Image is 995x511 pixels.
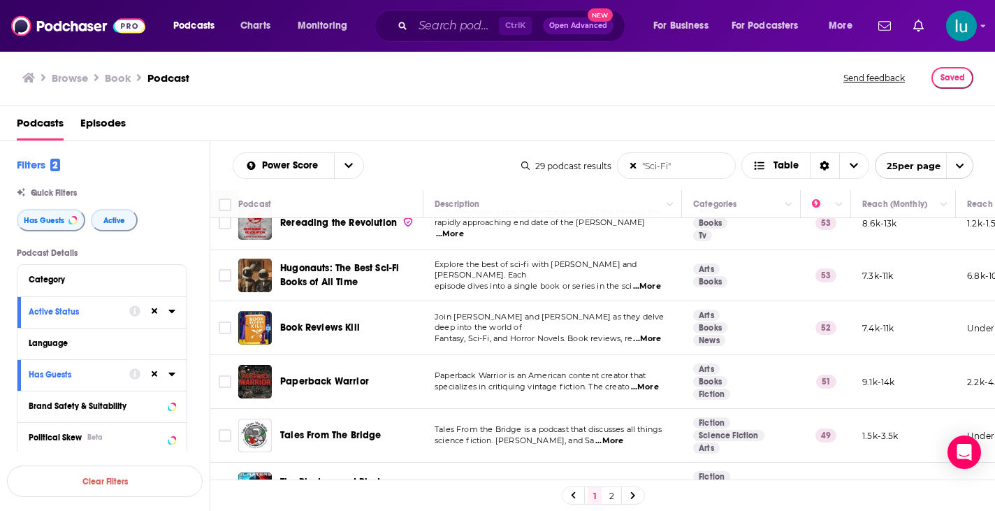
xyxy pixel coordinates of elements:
span: Paperback Warrior is an American content creator that [435,370,646,380]
span: Ctrl K [499,17,532,35]
div: Description [435,196,479,213]
span: Book Reviews Kill [280,322,360,333]
button: Open AdvancedNew [543,17,613,34]
button: Column Actions [662,196,678,213]
h1: Book [105,71,131,85]
a: Show notifications dropdown [873,14,896,38]
a: Book Reviews Kill [238,311,272,345]
button: open menu [334,153,363,178]
div: Brand Safety & Suitability [29,401,164,411]
span: 2 [50,159,60,171]
span: More [829,16,852,36]
a: 1 [588,487,602,504]
span: Toggle select row [219,322,231,334]
span: Logged in as lusodano [946,10,977,41]
a: Book Reviews Kill [280,321,360,335]
button: Clear Filters [7,466,203,497]
a: Arts [693,442,720,454]
a: Arts [693,364,720,375]
h3: Browse [52,71,88,85]
a: Paperback Warrior [280,375,369,389]
span: Toggle select row [219,375,231,388]
p: 8.6k-13k [862,217,896,229]
button: Show profile menu [946,10,977,41]
a: Arts [693,310,720,321]
span: Active [103,217,125,224]
p: 53 [815,216,836,230]
a: Podcasts [17,112,64,141]
h2: Choose View [741,152,869,179]
button: open menu [288,15,365,37]
a: Books [693,217,727,229]
span: Power Score [262,161,323,171]
span: Tales From The Bridge [280,429,382,441]
span: Rereading the Revolution [280,217,397,229]
span: Table [774,161,799,171]
span: ...More [595,436,623,447]
a: Episodes [80,112,126,141]
div: Categories [693,196,736,213]
span: New [588,8,613,22]
a: Science Fiction [693,430,764,441]
span: ...More [436,229,464,240]
span: The Blasters and Blades Podcast [280,476,391,502]
button: Political SkewBeta [29,429,175,446]
a: Hugonauts: The Best Sci-Fi Books of All Time [238,259,272,292]
a: Tales From The Bridge [238,419,272,452]
img: verified Badge [402,216,414,228]
button: Language [29,334,175,352]
a: Hugonauts: The Best Sci-Fi Books of All Time [280,261,419,289]
img: The Blasters and Blades Podcast [238,473,272,506]
button: Has Guests [29,366,129,383]
button: Column Actions [936,196,952,213]
a: Arts [693,264,720,275]
span: Toggle select row [219,269,231,282]
div: Reach (Monthly) [862,196,927,213]
span: Has Guests [24,217,64,224]
div: Category [29,275,166,285]
span: Open Advanced [549,22,607,29]
div: Has Guests [29,370,120,380]
p: 49 [815,429,836,442]
p: 7.3k-11k [862,270,893,282]
p: 52 [815,321,836,335]
a: The Blasters and Blades Podcast [280,475,419,503]
span: Hugonauts: The Best Sci-Fi Books of All Time [280,262,399,288]
div: Power Score [812,196,831,213]
div: Active Status [29,307,120,317]
a: Charts [231,15,279,37]
span: Toggle select row [219,429,231,442]
a: News [693,335,725,346]
span: Charts [240,16,270,36]
span: Explore the best of sci-fi with [PERSON_NAME] and [PERSON_NAME]. Each [435,259,637,280]
a: Show notifications dropdown [908,14,929,38]
img: Podchaser - Follow, Share and Rate Podcasts [11,13,145,39]
div: 29 podcast results [521,161,611,171]
div: Beta [87,433,103,442]
span: Join [PERSON_NAME] and [PERSON_NAME] as they delve deep into the world of [435,312,664,333]
span: Toggle select row [219,217,231,229]
img: User Profile [946,10,977,41]
button: Send feedback [839,67,909,89]
div: Search podcasts, credits, & more... [388,10,639,42]
span: Tales From the Bridge is a podcast that discusses all things [435,424,662,434]
h2: Filters [17,158,60,171]
button: Brand Safety & Suitability [29,397,175,415]
a: Books [693,376,727,387]
button: open menu [819,15,870,37]
button: open menu [644,15,726,37]
button: Column Actions [831,196,848,213]
h3: Podcast [147,71,189,85]
span: Fantasy, Sci-Fi, and Horror Novels. Book reviews, re [435,333,632,343]
p: 7.4k-11k [862,322,894,334]
a: Fiction [693,417,730,429]
p: Podcast Details [17,248,187,258]
div: Podcast [238,196,271,213]
span: ...More [633,333,661,345]
button: Column Actions [780,196,797,213]
button: open menu [875,152,973,179]
span: For Business [653,16,709,36]
img: Rereading the Revolution [238,206,272,240]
